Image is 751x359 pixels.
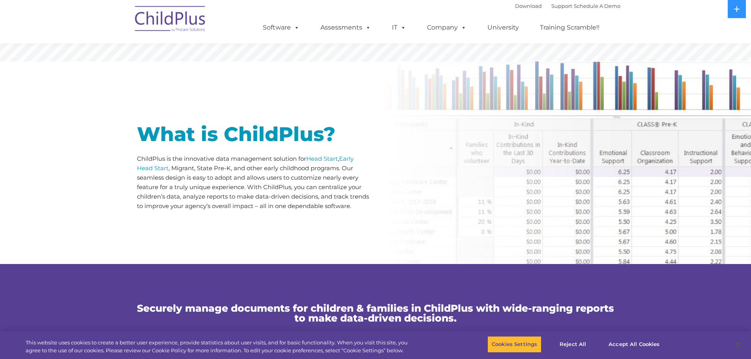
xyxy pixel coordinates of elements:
[730,336,747,353] button: Close
[419,20,474,35] a: Company
[313,20,379,35] a: Assessments
[137,302,614,324] span: Securely manage documents for children & families in ChildPlus with wide-ranging reports to make ...
[137,154,370,211] p: ChildPlus is the innovative data management solution for , , Migrant, State Pre-K, and other earl...
[26,339,413,354] div: This website uses cookies to create a better user experience, provide statistics about user visit...
[384,20,414,35] a: IT
[604,336,664,353] button: Accept All Cookies
[515,3,620,9] font: |
[548,336,597,353] button: Reject All
[131,0,210,40] img: ChildPlus by Procare Solutions
[532,20,607,35] a: Training Scramble!!
[515,3,542,9] a: Download
[487,336,541,353] button: Cookies Settings
[306,155,338,162] a: Head Start
[479,20,527,35] a: University
[137,125,370,144] h1: What is ChildPlus?
[255,20,307,35] a: Software
[574,3,620,9] a: Schedule A Demo
[551,3,572,9] a: Support
[137,155,354,172] a: Early Head Start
